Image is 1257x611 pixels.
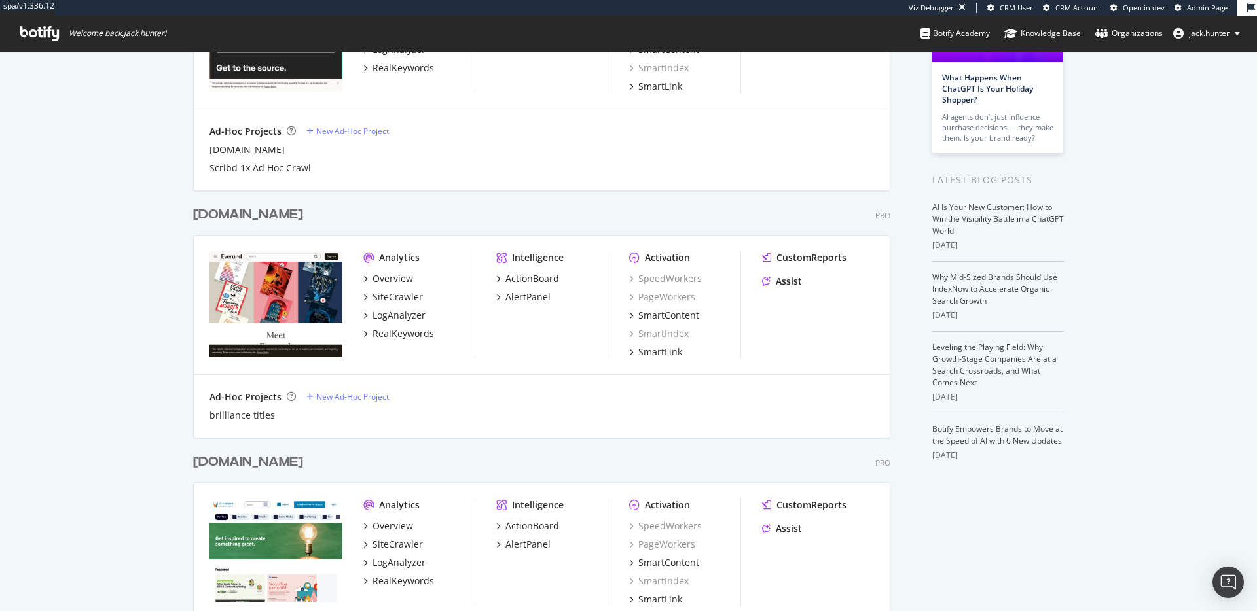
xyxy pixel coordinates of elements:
[373,61,434,75] div: RealKeywords
[932,239,1064,251] div: [DATE]
[209,162,311,175] a: Scribd 1x Ad Hoc Crawl
[373,327,434,340] div: RealKeywords
[363,327,434,340] a: RealKeywords
[209,251,342,357] img: everand.com
[629,345,682,358] a: SmartLink
[193,205,303,224] div: [DOMAIN_NAME]
[932,271,1057,306] a: Why Mid-Sized Brands Should Use IndexNow to Accelerate Organic Search Growth
[875,457,890,468] div: Pro
[645,498,690,512] div: Activation
[363,309,426,322] a: LogAnalyzer
[932,173,1064,187] div: Latest Blog Posts
[505,519,559,532] div: ActionBoard
[193,205,308,224] a: [DOMAIN_NAME]
[496,272,559,285] a: ActionBoard
[1175,3,1228,13] a: Admin Page
[1110,3,1165,13] a: Open in dev
[776,498,847,512] div: CustomReports
[932,201,1064,236] a: AI Is Your New Customer: How to Win the Visibility Battle in a ChatGPT World
[505,538,551,551] div: AlertPanel
[363,519,413,532] a: Overview
[373,519,413,532] div: Overview
[638,556,699,569] div: SmartContent
[363,272,413,285] a: Overview
[379,251,420,264] div: Analytics
[629,80,682,93] a: SmartLink
[776,522,802,535] div: Assist
[629,593,682,606] a: SmartLink
[629,538,695,551] a: PageWorkers
[373,309,426,322] div: LogAnalyzer
[762,251,847,264] a: CustomReports
[209,409,275,422] a: brilliance titles
[505,272,559,285] div: ActionBoard
[363,556,426,569] a: LogAnalyzer
[193,453,303,472] div: [DOMAIN_NAME]
[1000,3,1033,12] span: CRM User
[496,519,559,532] a: ActionBoard
[629,327,689,340] a: SmartIndex
[373,290,423,304] div: SiteCrawler
[776,251,847,264] div: CustomReports
[762,275,802,288] a: Assist
[629,556,699,569] a: SmartContent
[512,251,564,264] div: Intelligence
[932,309,1064,321] div: [DATE]
[379,498,420,512] div: Analytics
[932,449,1064,461] div: [DATE]
[629,309,699,322] a: SmartContent
[209,391,282,404] div: Ad-Hoc Projects
[209,125,282,138] div: Ad-Hoc Projects
[316,126,389,137] div: New Ad-Hoc Project
[209,143,285,156] a: [DOMAIN_NAME]
[505,290,551,304] div: AlertPanel
[306,391,389,402] a: New Ad-Hoc Project
[363,290,423,304] a: SiteCrawler
[373,272,413,285] div: Overview
[373,574,434,587] div: RealKeywords
[512,498,564,512] div: Intelligence
[629,61,689,75] a: SmartIndex
[629,574,689,587] a: SmartIndex
[920,16,990,51] a: Botify Academy
[762,522,802,535] a: Assist
[645,251,690,264] div: Activation
[373,538,423,551] div: SiteCrawler
[776,275,802,288] div: Assist
[363,574,434,587] a: RealKeywords
[638,80,682,93] div: SmartLink
[1055,3,1101,12] span: CRM Account
[1004,27,1081,40] div: Knowledge Base
[1123,3,1165,12] span: Open in dev
[987,3,1033,13] a: CRM User
[306,126,389,137] a: New Ad-Hoc Project
[373,556,426,569] div: LogAnalyzer
[629,290,695,304] div: PageWorkers
[629,272,702,285] a: SpeedWorkers
[932,391,1064,403] div: [DATE]
[1095,27,1163,40] div: Organizations
[1004,16,1081,51] a: Knowledge Base
[942,72,1033,105] a: What Happens When ChatGPT Is Your Holiday Shopper?
[638,593,682,606] div: SmartLink
[638,309,699,322] div: SmartContent
[193,453,308,472] a: [DOMAIN_NAME]
[1095,16,1163,51] a: Organizations
[932,423,1063,446] a: Botify Empowers Brands to Move at the Speed of AI with 6 New Updates
[909,3,956,13] div: Viz Debugger:
[1187,3,1228,12] span: Admin Page
[920,27,990,40] div: Botify Academy
[69,28,166,39] span: Welcome back, jack.hunter !
[629,519,702,532] a: SpeedWorkers
[363,61,434,75] a: RealKeywords
[363,538,423,551] a: SiteCrawler
[942,112,1053,143] div: AI agents don’t just influence purchase decisions — they make them. Is your brand ready?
